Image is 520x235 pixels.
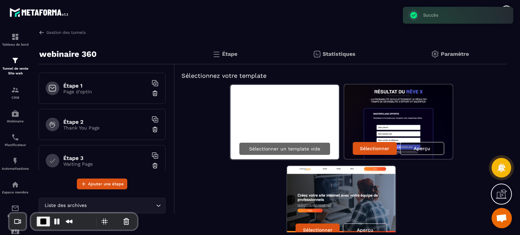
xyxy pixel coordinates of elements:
p: Sélectionner [360,146,389,151]
a: emailemailE-mailing [2,199,29,223]
img: formation [11,56,19,65]
img: image [344,85,453,159]
img: bars.0d591741.svg [212,50,220,58]
p: Waiting Page [63,161,148,167]
p: Webinaire [2,119,29,123]
img: formation [11,33,19,41]
a: formationformationCRM [2,81,29,104]
a: automationsautomationsWebinaire [2,104,29,128]
a: formationformationTunnel de vente Site web [2,51,29,81]
button: Ajouter une étape [77,179,127,189]
img: automations [11,181,19,189]
img: email [11,204,19,212]
a: formationformationTableau de bord [2,28,29,51]
img: arrow [39,29,45,36]
p: CRM [2,96,29,99]
span: Ajouter une étape [88,181,124,187]
p: Espace membre [2,190,29,194]
div: Search for option [39,198,166,213]
h5: Sélectionnez votre template [181,71,500,80]
a: Gestion des tunnels [39,29,86,36]
span: Liste des archives [43,202,88,209]
p: Thank You Page [63,125,148,131]
p: Planificateur [2,143,29,147]
img: trash [152,90,158,97]
input: Search for option [88,202,154,209]
p: Aperçu [357,227,373,233]
p: Automatisations [2,167,29,170]
p: Paramètre [441,51,469,57]
p: Page d'optin [63,89,148,94]
p: Statistiques [323,51,355,57]
p: Étape [222,51,237,57]
p: Aperçu [414,146,430,151]
p: E-mailing [2,214,29,218]
div: Ouvrir le chat [492,208,512,228]
img: trash [152,162,158,169]
p: Tableau de bord [2,43,29,46]
img: formation [11,86,19,94]
a: automationsautomationsEspace membre [2,175,29,199]
img: scheduler [11,133,19,141]
img: automations [11,110,19,118]
a: automationsautomationsAutomatisations [2,152,29,175]
img: automations [11,157,19,165]
a: schedulerschedulerPlanificateur [2,128,29,152]
p: webinaire 360 [39,47,96,61]
img: stats.20deebd0.svg [313,50,321,58]
p: Sélectionner [303,227,332,233]
img: trash [152,126,158,133]
img: setting-gr.5f69749f.svg [431,50,439,58]
p: Tunnel de vente Site web [2,66,29,76]
h6: Étape 3 [63,155,148,161]
img: logo [9,6,70,19]
p: Sélectionner un template vide [249,146,320,151]
h6: Étape 2 [63,119,148,125]
h6: Étape 1 [63,83,148,89]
